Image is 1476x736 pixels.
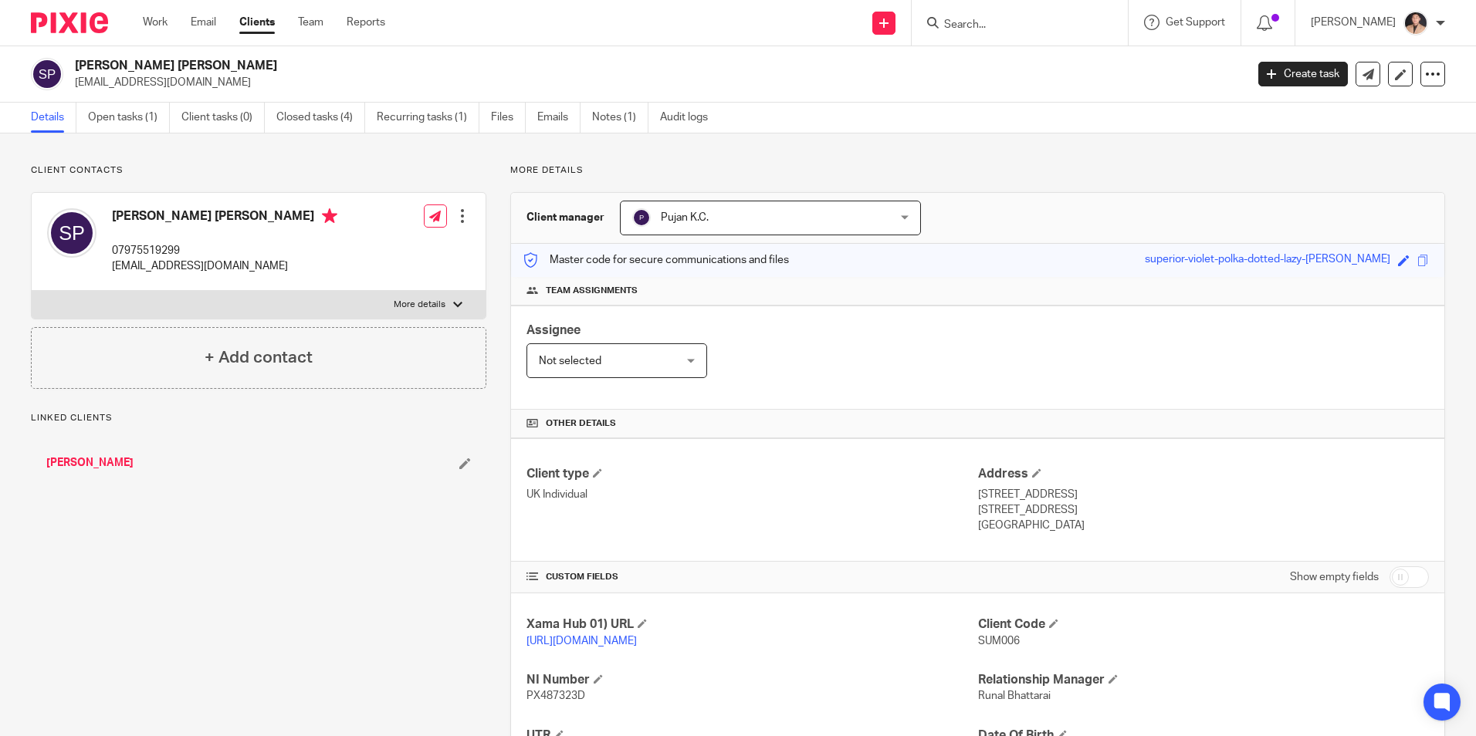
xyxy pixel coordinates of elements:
[276,103,365,133] a: Closed tasks (4)
[31,412,486,424] p: Linked clients
[1290,569,1379,585] label: Show empty fields
[75,75,1235,90] p: [EMAIL_ADDRESS][DOMAIN_NAME]
[181,103,265,133] a: Client tasks (0)
[191,15,216,30] a: Email
[546,417,616,430] span: Other details
[112,243,337,258] p: 07975519299
[526,487,977,502] p: UK Individual
[239,15,275,30] a: Clients
[526,672,977,688] h4: NI Number
[546,285,638,297] span: Team assignments
[112,258,337,274] p: [EMAIL_ADDRESS][DOMAIN_NAME]
[632,208,651,227] img: svg%3E
[47,208,96,258] img: svg%3E
[1403,11,1428,35] img: Nikhil%20(2).jpg
[31,103,76,133] a: Details
[526,616,977,633] h4: Xama Hub 01) URL
[31,12,108,33] img: Pixie
[1145,252,1390,269] div: superior-violet-polka-dotted-lazy-[PERSON_NAME]
[539,356,601,366] span: Not selected
[537,103,581,133] a: Emails
[205,346,313,370] h4: + Add contact
[526,210,604,225] h3: Client manager
[943,19,1082,32] input: Search
[523,252,789,268] p: Master code for secure communications and files
[1166,17,1225,28] span: Get Support
[75,58,1003,74] h2: [PERSON_NAME] [PERSON_NAME]
[377,103,479,133] a: Recurring tasks (1)
[978,518,1429,533] p: [GEOGRAPHIC_DATA]
[298,15,323,30] a: Team
[1311,15,1396,30] p: [PERSON_NAME]
[526,571,977,583] h4: CUSTOM FIELDS
[347,15,385,30] a: Reports
[88,103,170,133] a: Open tasks (1)
[526,636,637,647] a: [URL][DOMAIN_NAME]
[978,636,1020,647] span: SUM006
[1258,62,1348,86] a: Create task
[31,164,486,177] p: Client contacts
[978,616,1429,633] h4: Client Code
[510,164,1445,177] p: More details
[978,690,1051,701] span: Runal Bhattarai
[978,466,1429,482] h4: Address
[46,455,134,471] a: [PERSON_NAME]
[322,208,337,224] i: Primary
[661,212,709,223] span: Pujan K.C.
[660,103,719,133] a: Audit logs
[526,690,585,701] span: PX487323D
[112,208,337,228] h4: [PERSON_NAME] [PERSON_NAME]
[592,103,648,133] a: Notes (1)
[143,15,168,30] a: Work
[978,502,1429,518] p: [STREET_ADDRESS]
[978,487,1429,502] p: [STREET_ADDRESS]
[526,324,581,336] span: Assignee
[491,103,526,133] a: Files
[394,299,445,311] p: More details
[526,466,977,482] h4: Client type
[31,58,63,90] img: svg%3E
[978,672,1429,688] h4: Relationship Manager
